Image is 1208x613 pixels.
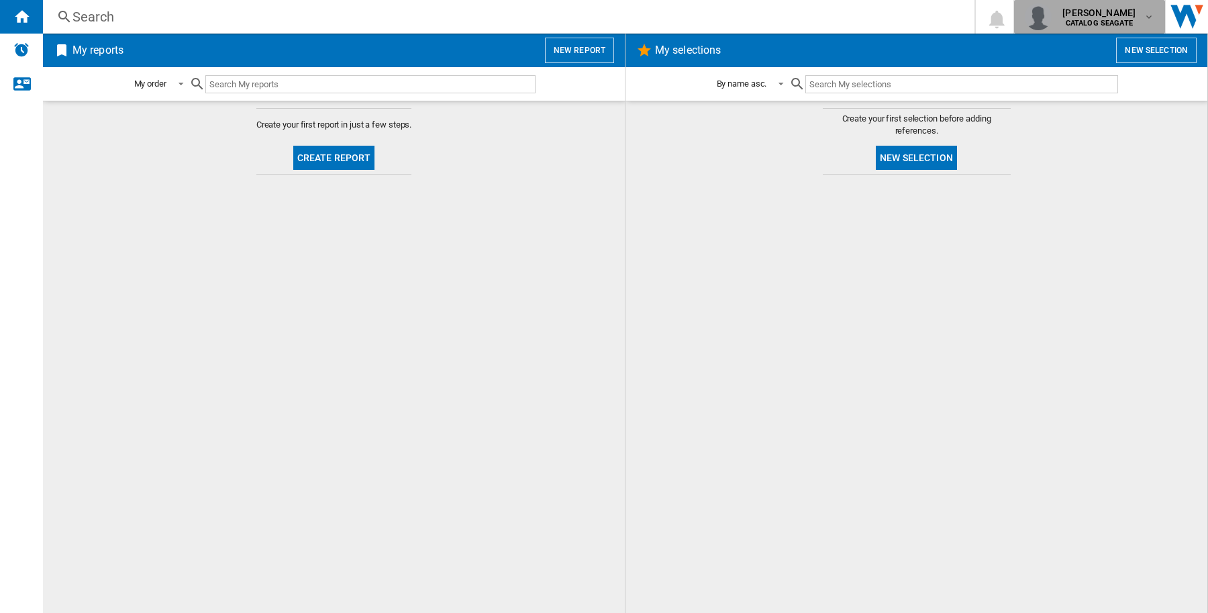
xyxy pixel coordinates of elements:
[805,75,1117,93] input: Search My selections
[1062,6,1136,19] span: [PERSON_NAME]
[1066,19,1133,28] b: CATALOG SEAGATE
[70,38,126,63] h2: My reports
[545,38,614,63] button: New report
[1025,3,1052,30] img: profile.jpg
[205,75,536,93] input: Search My reports
[717,79,767,89] div: By name asc.
[256,119,412,131] span: Create your first report in just a few steps.
[72,7,940,26] div: Search
[823,113,1011,137] span: Create your first selection before adding references.
[293,146,375,170] button: Create report
[652,38,723,63] h2: My selections
[134,79,166,89] div: My order
[13,42,30,58] img: alerts-logo.svg
[876,146,957,170] button: New selection
[1116,38,1197,63] button: New selection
